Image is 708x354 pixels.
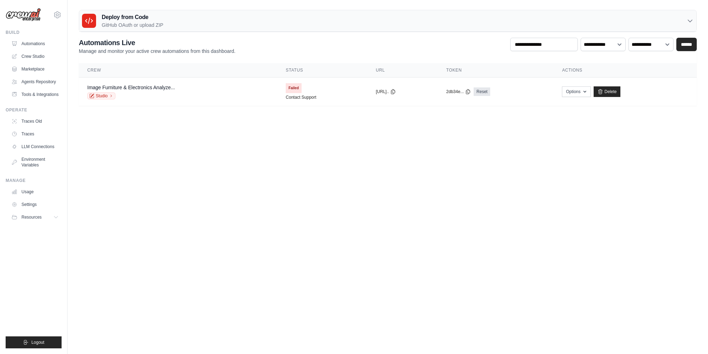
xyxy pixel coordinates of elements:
a: Contact Support [286,94,316,100]
span: Failed [286,83,302,93]
a: Tools & Integrations [8,89,62,100]
a: Traces Old [8,116,62,127]
button: Logout [6,336,62,348]
div: Build [6,30,62,35]
a: Reset [474,87,490,96]
button: 2db34e... [446,89,471,94]
h3: Deploy from Code [102,13,163,22]
a: Delete [594,86,621,97]
span: Resources [21,214,42,220]
p: GitHub OAuth or upload ZIP [102,22,163,29]
a: Environment Variables [8,154,62,171]
th: URL [367,63,438,78]
a: Settings [8,199,62,210]
a: Usage [8,186,62,197]
button: Resources [8,212,62,223]
h2: Automations Live [79,38,235,48]
a: Agents Repository [8,76,62,87]
a: LLM Connections [8,141,62,152]
a: Marketplace [8,63,62,75]
a: Studio [87,92,115,99]
div: Operate [6,107,62,113]
div: Manage [6,178,62,183]
a: Crew Studio [8,51,62,62]
span: Logout [31,340,44,345]
a: Traces [8,128,62,140]
p: Manage and monitor your active crew automations from this dashboard. [79,48,235,55]
th: Status [277,63,367,78]
a: Image Furniture & Electronics Analyze... [87,85,175,90]
a: Automations [8,38,62,49]
img: Logo [6,8,41,22]
button: Options [562,86,590,97]
th: Token [438,63,554,78]
th: Crew [79,63,277,78]
th: Actions [554,63,697,78]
